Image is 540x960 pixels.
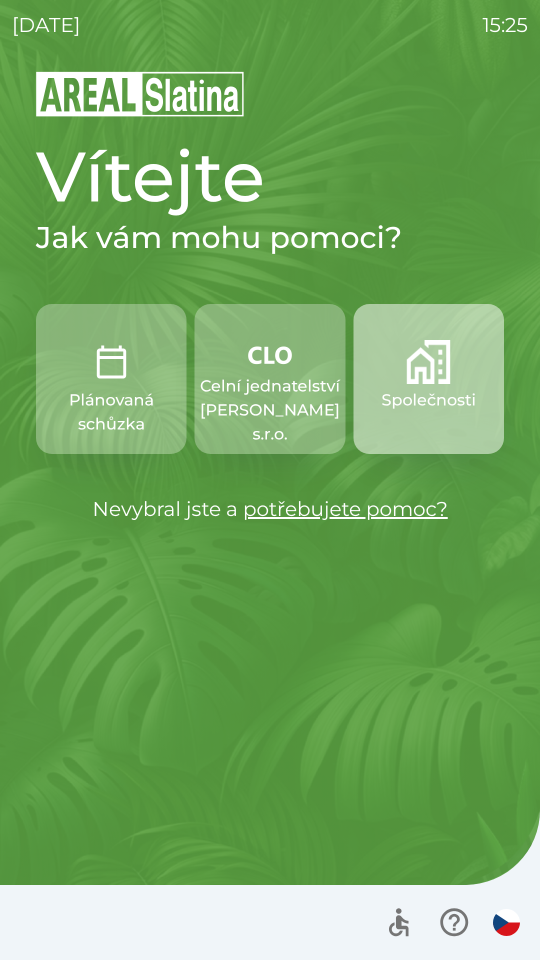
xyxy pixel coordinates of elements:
p: [DATE] [12,10,80,40]
a: potřebujete pomoc? [243,496,448,521]
p: Nevybral jste a [36,494,504,524]
p: Celní jednatelství [PERSON_NAME] s.r.o. [200,374,340,446]
p: Společnosti [381,388,476,412]
img: cs flag [493,909,520,936]
img: 58b4041c-2a13-40f9-aad2-b58ace873f8c.png [406,340,450,384]
h2: Jak vám mohu pomoci? [36,219,504,256]
button: Plánovaná schůzka [36,304,186,454]
img: Logo [36,70,504,118]
button: Celní jednatelství [PERSON_NAME] s.r.o. [194,304,345,454]
h1: Vítejte [36,134,504,219]
img: 889875ac-0dea-4846-af73-0927569c3e97.png [248,340,292,370]
p: Plánovaná schůzka [60,388,162,436]
p: 15:25 [482,10,528,40]
button: Společnosti [353,304,504,454]
img: 0ea463ad-1074-4378-bee6-aa7a2f5b9440.png [89,340,133,384]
